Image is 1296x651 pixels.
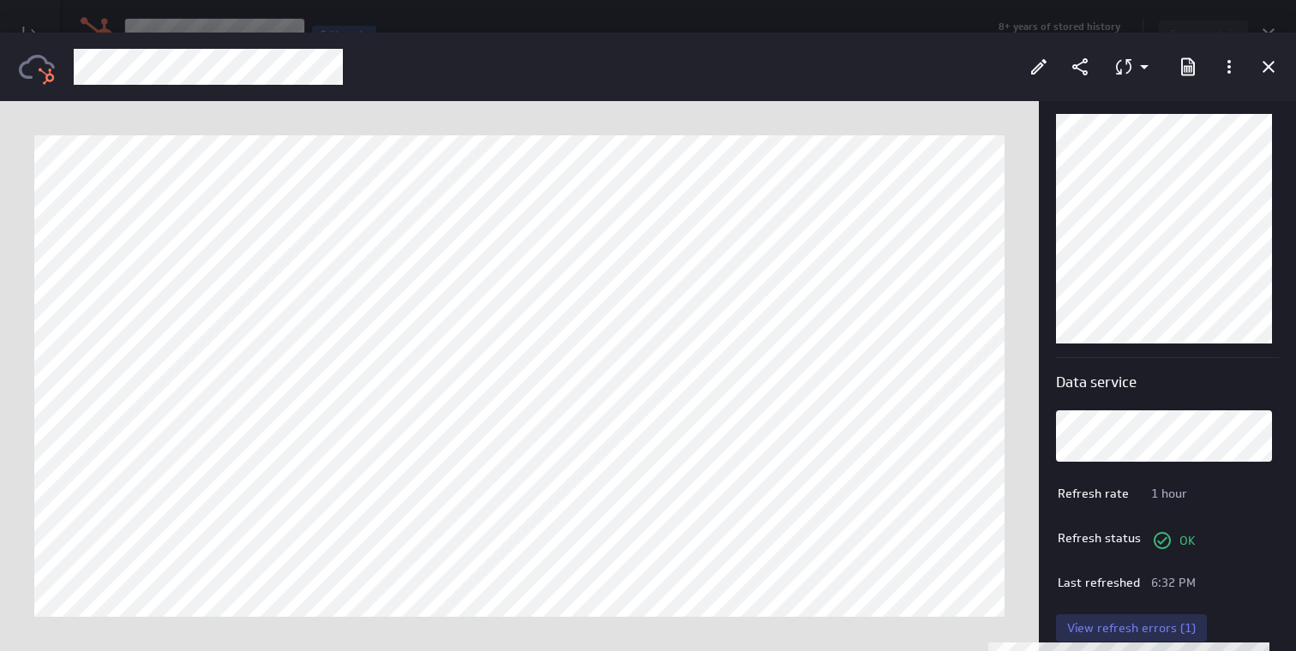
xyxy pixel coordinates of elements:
[1024,52,1053,81] div: Edit
[1056,614,1207,642] button: View refresh errors (1)
[1102,51,1166,83] button: Refresh menu
[1151,574,1277,592] p: 6:32 PM
[1254,52,1283,81] div: Cancel
[1179,533,1196,548] p: OK
[1058,574,1149,592] p: Last refreshed
[1173,52,1203,81] div: Download as CSV
[1151,485,1277,503] p: 1 hour
[1215,52,1244,81] div: More actions
[1056,372,1279,393] h3: Data service
[1058,529,1149,547] p: Refresh status
[1058,485,1149,503] p: Refresh rate
[1067,620,1196,636] span: View refresh errors (1)
[1056,410,1272,462] div: HubSpot, Table
[1065,52,1095,81] div: Share
[38,68,55,85] img: image1794259235769038634.png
